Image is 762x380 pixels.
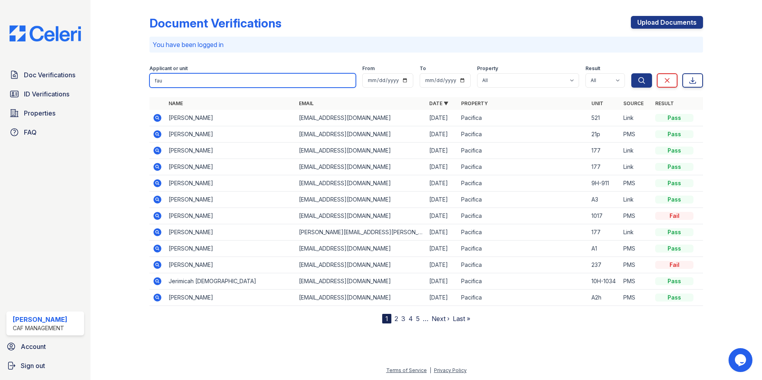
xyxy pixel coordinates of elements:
[165,273,296,290] td: Jerimicah [DEMOGRAPHIC_DATA]
[620,273,652,290] td: PMS
[296,290,426,306] td: [EMAIL_ADDRESS][DOMAIN_NAME]
[588,143,620,159] td: 177
[382,314,391,323] div: 1
[149,16,281,30] div: Document Verifications
[588,273,620,290] td: 10H-1034
[655,212,693,220] div: Fail
[620,257,652,273] td: PMS
[655,294,693,302] div: Pass
[395,315,398,323] a: 2
[655,261,693,269] div: Fail
[591,100,603,106] a: Unit
[426,224,458,241] td: [DATE]
[296,126,426,143] td: [EMAIL_ADDRESS][DOMAIN_NAME]
[426,208,458,224] td: [DATE]
[426,126,458,143] td: [DATE]
[655,163,693,171] div: Pass
[416,315,420,323] a: 5
[655,100,674,106] a: Result
[655,245,693,253] div: Pass
[655,130,693,138] div: Pass
[299,100,314,106] a: Email
[6,124,84,140] a: FAQ
[6,67,84,83] a: Doc Verifications
[620,175,652,192] td: PMS
[24,108,55,118] span: Properties
[24,70,75,80] span: Doc Verifications
[620,110,652,126] td: Link
[3,358,87,374] button: Sign out
[165,159,296,175] td: [PERSON_NAME]
[458,273,588,290] td: Pacifica
[3,339,87,355] a: Account
[426,175,458,192] td: [DATE]
[588,110,620,126] td: 521
[296,241,426,257] td: [EMAIL_ADDRESS][DOMAIN_NAME]
[458,175,588,192] td: Pacifica
[165,143,296,159] td: [PERSON_NAME]
[165,192,296,208] td: [PERSON_NAME]
[655,277,693,285] div: Pass
[458,224,588,241] td: Pacifica
[588,290,620,306] td: A2h
[588,192,620,208] td: A3
[426,241,458,257] td: [DATE]
[620,126,652,143] td: PMS
[655,179,693,187] div: Pass
[458,110,588,126] td: Pacifica
[429,100,448,106] a: Date ▼
[458,143,588,159] td: Pacifica
[432,315,450,323] a: Next ›
[296,192,426,208] td: [EMAIL_ADDRESS][DOMAIN_NAME]
[426,257,458,273] td: [DATE]
[426,290,458,306] td: [DATE]
[426,110,458,126] td: [DATE]
[426,192,458,208] td: [DATE]
[296,159,426,175] td: [EMAIL_ADDRESS][DOMAIN_NAME]
[296,224,426,241] td: [PERSON_NAME][EMAIL_ADDRESS][PERSON_NAME][DOMAIN_NAME]
[149,65,188,72] label: Applicant or unit
[165,224,296,241] td: [PERSON_NAME]
[620,241,652,257] td: PMS
[461,100,488,106] a: Property
[620,290,652,306] td: PMS
[655,147,693,155] div: Pass
[362,65,375,72] label: From
[620,159,652,175] td: Link
[655,228,693,236] div: Pass
[153,40,700,49] p: You have been logged in
[423,314,428,323] span: …
[585,65,600,72] label: Result
[13,315,67,324] div: [PERSON_NAME]
[426,143,458,159] td: [DATE]
[6,86,84,102] a: ID Verifications
[3,25,87,41] img: CE_Logo_Blue-a8612792a0a2168367f1c8372b55b34899dd931a85d93a1a3d3e32e68fde9ad4.png
[620,224,652,241] td: Link
[620,143,652,159] td: Link
[21,361,45,370] span: Sign out
[588,241,620,257] td: A1
[458,257,588,273] td: Pacifica
[458,208,588,224] td: Pacifica
[477,65,498,72] label: Property
[588,224,620,241] td: 177
[420,65,426,72] label: To
[165,208,296,224] td: [PERSON_NAME]
[169,100,183,106] a: Name
[296,143,426,159] td: [EMAIL_ADDRESS][DOMAIN_NAME]
[24,89,69,99] span: ID Verifications
[588,159,620,175] td: 177
[458,159,588,175] td: Pacifica
[13,324,67,332] div: CAF Management
[588,126,620,143] td: 21p
[165,257,296,273] td: [PERSON_NAME]
[655,196,693,204] div: Pass
[296,175,426,192] td: [EMAIL_ADDRESS][DOMAIN_NAME]
[165,175,296,192] td: [PERSON_NAME]
[296,110,426,126] td: [EMAIL_ADDRESS][DOMAIN_NAME]
[165,126,296,143] td: [PERSON_NAME]
[588,175,620,192] td: 9H-911
[165,290,296,306] td: [PERSON_NAME]
[655,114,693,122] div: Pass
[729,348,754,372] iframe: chat widget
